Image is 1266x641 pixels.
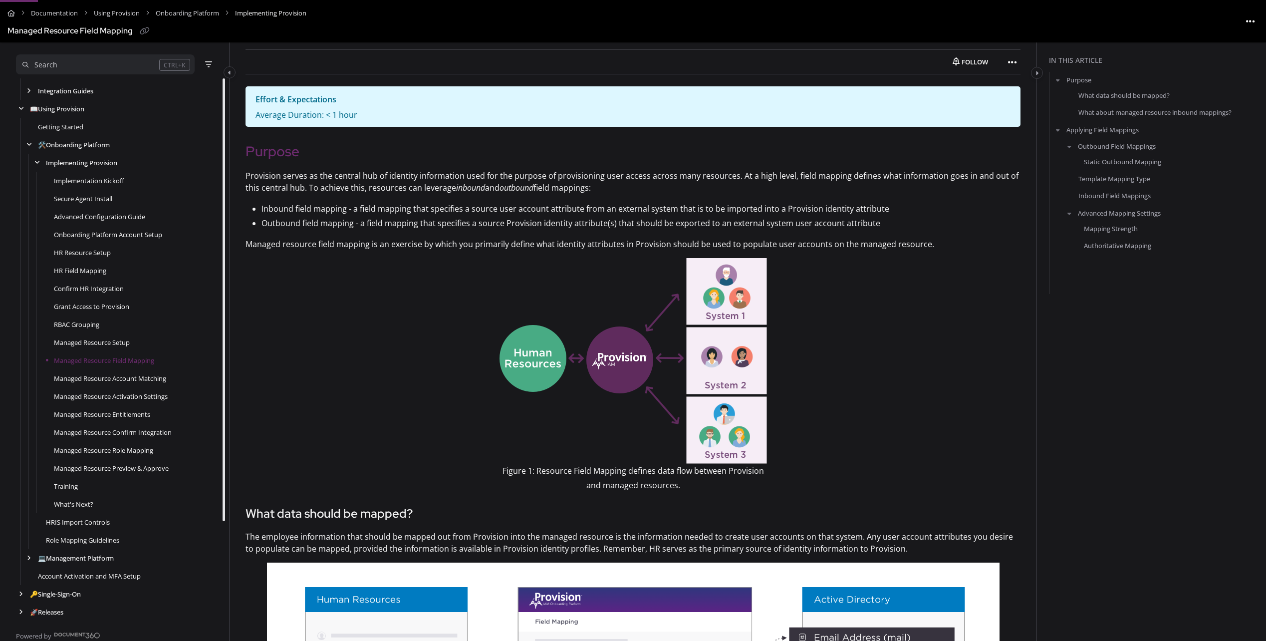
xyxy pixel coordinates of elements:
[16,608,26,617] div: arrow
[1084,241,1151,251] a: Authoritative Mapping
[246,505,1020,523] h3: What data should be mapped?
[94,6,140,20] a: Using Provision
[1065,140,1074,151] button: arrow
[30,608,38,617] span: 🚀
[235,6,306,20] span: Implementing Provision
[500,258,767,464] img: Provision Data Flow Diagram
[30,104,38,113] span: 📖
[54,266,106,276] a: HR Field Mapping
[38,553,114,563] a: Management Platform
[24,86,34,96] div: arrow
[30,590,38,599] span: 🔑
[16,54,195,74] button: Search
[944,54,997,70] button: Follow
[54,355,154,365] a: Managed Resource Field Mapping
[38,86,93,96] a: Integration Guides
[54,176,124,186] a: Implementation Kickoff
[1078,107,1232,117] a: What about managed resource inbound mappings?
[30,589,81,599] a: Single-Sign-On
[46,158,117,168] a: Implementing Provision
[54,373,166,383] a: Managed Resource Account Matching
[38,140,46,149] span: 🛠️
[54,337,130,347] a: Managed Resource Setup
[255,109,1011,121] p: Average Duration: < 1 hour
[54,212,145,222] a: Advanced Configuration Guide
[1078,141,1156,151] a: Outbound Field Mappings
[54,427,172,437] a: Managed Resource Confirm Integration
[246,170,1020,194] p: Provision serves as the central hub of identity information used for the purpose of provisioning ...
[1031,67,1043,79] button: Category toggle
[1084,156,1161,166] a: Static Outbound Mapping
[1078,174,1150,184] a: Template Mapping Type
[261,202,1020,216] p: Inbound field mapping - a field mapping that specifies a source user account attribute from an ex...
[1066,75,1091,85] a: Purpose
[54,320,99,329] a: RBAC Grouping
[1084,224,1138,234] a: Mapping Strength
[30,607,63,617] a: Releases
[1243,13,1259,29] button: Article more options
[16,631,51,641] span: Powered by
[203,58,215,70] button: Filter
[38,140,110,150] a: Onboarding Platform
[24,140,34,150] div: arrow
[54,499,93,509] a: What's Next?
[46,517,110,527] a: HRIS Import Controls
[54,284,124,294] a: Confirm HR Integration
[54,445,153,455] a: Managed Resource Role Mapping
[54,248,111,258] a: HR Resource Setup
[54,391,168,401] a: Managed Resource Activation Settings
[1078,208,1161,218] a: Advanced Mapping Settings
[1049,55,1262,66] div: In this article
[16,629,100,641] a: Powered by Document360 - opens in a new tab
[246,141,1020,162] h2: Purpose
[38,571,141,581] a: Account Activation and MFA Setup
[16,104,26,114] div: arrow
[1053,124,1062,135] button: arrow
[159,59,190,71] div: CTRL+K
[31,6,78,20] a: Documentation
[54,409,150,419] a: Managed Resource Entitlements
[246,531,1020,555] p: The employee information that should be mapped out from Provision into the managed resource is th...
[1078,90,1170,100] a: What data should be mapped?
[46,535,119,545] a: Role Mapping Guidelines
[156,6,219,20] a: Onboarding Platform
[38,554,46,563] span: 💻
[499,464,767,493] p: Figure 1: Resource Field Mapping defines data flow between Provision and managed resources.
[54,230,162,240] a: Onboarding Platform Account Setup
[500,182,533,193] em: outbound
[255,92,1011,107] p: Effort & Expectations
[38,122,83,132] a: Getting Started
[1066,125,1139,135] a: Applying Field Mappings
[246,238,1020,250] p: Managed resource field mapping is an exercise by which you primarily define what identity attribu...
[54,481,78,491] a: Training
[54,463,169,473] a: Managed Resource Preview & Approve
[261,216,1020,231] p: Outbound field mapping - a field mapping that specifies a source Provision identity attribute(s) ...
[30,104,84,114] a: Using Provision
[54,194,112,204] a: Secure Agent Install
[7,6,15,20] a: Home
[456,182,485,193] em: inbound
[224,66,236,78] button: Category toggle
[1005,54,1020,70] button: Article more options
[54,633,100,639] img: Document360
[1053,74,1062,85] button: arrow
[16,590,26,599] div: arrow
[7,24,133,38] div: Managed Resource Field Mapping
[54,302,129,312] a: Grant Access to Provision
[32,158,42,168] div: arrow
[1078,191,1151,201] a: Inbound Field Mappings
[24,554,34,563] div: arrow
[34,59,57,70] div: Search
[137,23,153,39] button: Copy link of
[1065,208,1074,219] button: arrow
